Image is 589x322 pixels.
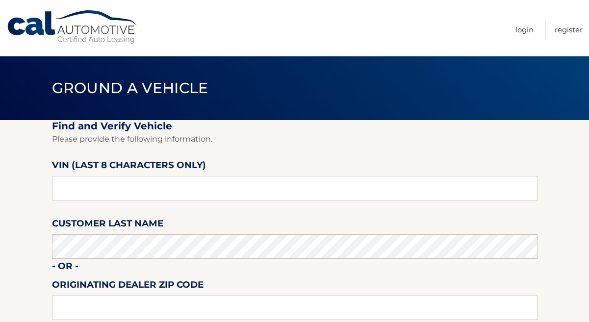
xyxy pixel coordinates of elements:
h2: Find and Verify Vehicle [52,120,538,132]
label: Customer Last Name [52,216,163,234]
label: VIN (last 8 characters only) [52,158,206,176]
a: Cal Automotive [6,10,139,45]
span: Ground a Vehicle [52,79,208,97]
label: Originating Dealer Zip Code [52,277,204,296]
a: Login [515,22,534,38]
label: - or - [52,259,78,277]
a: Register [555,22,583,38]
p: Please provide the following information. [52,132,538,146]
